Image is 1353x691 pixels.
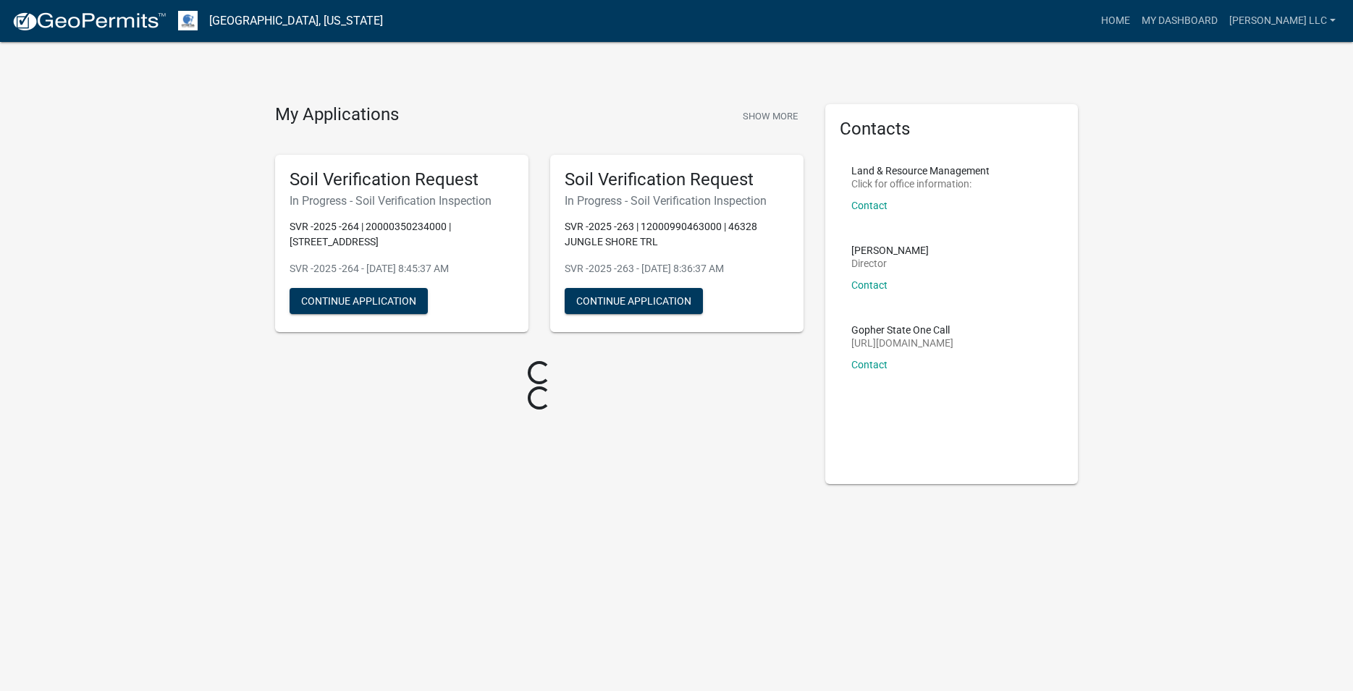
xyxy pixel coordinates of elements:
h6: In Progress - Soil Verification Inspection [290,194,514,208]
img: Otter Tail County, Minnesota [178,11,198,30]
p: Director [851,258,929,268]
button: Show More [737,104,804,128]
p: SVR -2025 -263 | 12000990463000 | 46328 JUNGLE SHORE TRL [565,219,789,250]
a: Contact [851,200,888,211]
p: Click for office information: [851,179,990,189]
p: [PERSON_NAME] [851,245,929,255]
p: SVR -2025 -264 | 20000350234000 | [STREET_ADDRESS] [290,219,514,250]
a: [GEOGRAPHIC_DATA], [US_STATE] [209,9,383,33]
p: SVR -2025 -264 - [DATE] 8:45:37 AM [290,261,514,276]
a: Contact [851,279,888,291]
h5: Soil Verification Request [290,169,514,190]
h4: My Applications [275,104,399,126]
a: Home [1095,7,1136,35]
h5: Soil Verification Request [565,169,789,190]
p: Land & Resource Management [851,166,990,176]
p: [URL][DOMAIN_NAME] [851,338,953,348]
a: My Dashboard [1136,7,1223,35]
h6: In Progress - Soil Verification Inspection [565,194,789,208]
button: Continue Application [290,288,428,314]
a: Contact [851,359,888,370]
button: Continue Application [565,288,703,314]
h5: Contacts [840,119,1064,140]
a: [PERSON_NAME] LLC [1223,7,1341,35]
p: Gopher State One Call [851,325,953,335]
p: SVR -2025 -263 - [DATE] 8:36:37 AM [565,261,789,276]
